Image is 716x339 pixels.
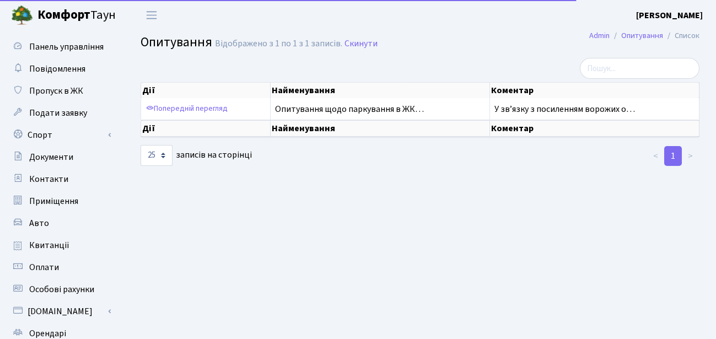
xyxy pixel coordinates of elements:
a: Авто [6,212,116,234]
input: Пошук... [580,58,699,79]
select: записів на сторінці [141,145,173,166]
a: Повідомлення [6,58,116,80]
a: Документи [6,146,116,168]
a: [DOMAIN_NAME] [6,300,116,322]
span: Панель управління [29,41,104,53]
span: Таун [37,6,116,25]
a: Контакти [6,168,116,190]
img: logo.png [11,4,33,26]
a: [PERSON_NAME] [636,9,703,22]
a: Спорт [6,124,116,146]
span: Авто [29,217,49,229]
th: Коментар [490,83,700,98]
nav: breadcrumb [573,24,716,47]
span: Опитування щодо паркування в ЖК… [275,103,424,115]
a: Панель управління [6,36,116,58]
b: Комфорт [37,6,90,24]
th: Найменування [271,120,490,137]
a: 1 [664,146,682,166]
span: Квитанції [29,239,69,251]
a: Подати заявку [6,102,116,124]
a: Скинути [344,39,378,49]
th: Дії [141,120,271,137]
li: Список [663,30,699,42]
button: Переключити навігацію [138,6,165,24]
a: Admin [589,30,610,41]
span: Опитування [141,33,212,52]
a: Оплати [6,256,116,278]
span: Повідомлення [29,63,85,75]
span: Документи [29,151,73,163]
div: Відображено з 1 по 1 з 1 записів. [215,39,342,49]
a: Квитанції [6,234,116,256]
a: Приміщення [6,190,116,212]
a: Опитування [621,30,663,41]
th: Коментар [490,120,700,137]
span: Оплати [29,261,59,273]
a: Особові рахунки [6,278,116,300]
span: Особові рахунки [29,283,94,295]
th: Дії [141,83,271,98]
label: записів на сторінці [141,145,252,166]
span: Приміщення [29,195,78,207]
a: Пропуск в ЖК [6,80,116,102]
span: Подати заявку [29,107,87,119]
span: У звʼязку з посиленням ворожих о… [494,103,635,115]
span: Пропуск в ЖК [29,85,83,97]
span: Контакти [29,173,68,185]
a: Попередній перегляд [143,100,230,117]
th: Найменування [271,83,490,98]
